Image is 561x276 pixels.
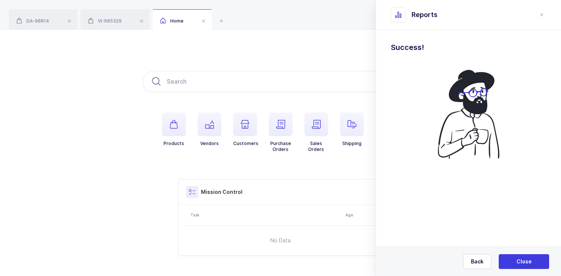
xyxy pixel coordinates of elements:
[198,112,221,147] button: Vendors
[517,258,532,265] span: Close
[162,112,186,147] button: Products
[160,18,184,24] span: Home
[191,212,341,218] div: Task
[412,10,438,19] span: Reports
[340,112,364,147] button: Shipping
[537,10,546,19] button: close drawer
[232,229,329,252] span: No Data
[499,254,549,269] button: Close
[269,112,293,152] button: PurchaseOrders
[346,212,374,218] div: Age
[427,65,510,163] img: coffee.svg
[471,258,484,265] span: Back
[463,254,491,269] button: Back
[304,112,328,152] button: SalesOrders
[233,112,258,147] button: Customers
[391,41,546,53] h1: Success!
[201,188,242,196] h3: Mission Control
[88,18,122,24] span: VI-605329
[16,18,49,24] span: DA-90814
[143,71,419,92] input: Search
